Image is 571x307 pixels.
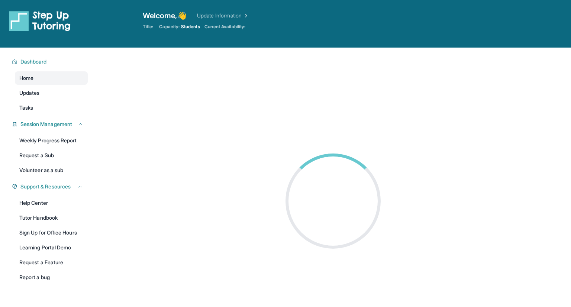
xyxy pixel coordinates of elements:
[181,24,200,30] span: Students
[19,104,33,112] span: Tasks
[15,271,88,284] a: Report a bug
[15,241,88,254] a: Learning Portal Demo
[9,10,71,31] img: logo
[20,120,72,128] span: Session Management
[20,58,47,65] span: Dashboard
[20,183,71,190] span: Support & Resources
[15,164,88,177] a: Volunteer as a sub
[15,226,88,239] a: Sign Up for Office Hours
[15,86,88,100] a: Updates
[15,196,88,210] a: Help Center
[143,24,153,30] span: Title:
[15,256,88,269] a: Request a Feature
[15,134,88,147] a: Weekly Progress Report
[197,12,249,19] a: Update Information
[15,71,88,85] a: Home
[17,183,83,190] button: Support & Resources
[17,58,83,65] button: Dashboard
[17,120,83,128] button: Session Management
[15,101,88,114] a: Tasks
[19,89,40,97] span: Updates
[19,74,33,82] span: Home
[143,10,187,21] span: Welcome, 👋
[15,211,88,224] a: Tutor Handbook
[159,24,180,30] span: Capacity:
[242,12,249,19] img: Chevron Right
[15,149,88,162] a: Request a Sub
[204,24,245,30] span: Current Availability:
